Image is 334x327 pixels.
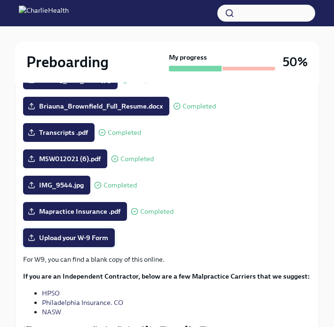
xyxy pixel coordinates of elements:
[23,97,169,116] label: Briauna_Brownfield_Full_Resume.docx
[26,53,109,71] h2: Preboarding
[120,156,154,163] span: Completed
[23,149,107,168] label: MSW012021 (6).pdf
[131,77,164,84] span: Completed
[30,101,163,111] span: Briauna_Brownfield_Full_Resume.docx
[23,272,310,280] strong: If you are an Independent Contractor, below are a few Malpractice Carriers that we suggest:
[140,208,174,215] span: Completed
[42,308,61,316] a: NASW
[169,53,207,62] strong: My progress
[23,202,127,221] label: Mapractice Insurance .pdf
[23,228,115,247] label: Upload your W-9 Form
[283,54,308,70] h3: 50%
[23,176,90,195] label: IMG_9544.jpg
[103,182,137,189] span: Completed
[30,154,101,163] span: MSW012021 (6).pdf
[42,289,60,297] a: HPSO
[23,123,95,142] label: Transcripts .pdf
[23,255,311,264] p: For W9, you can find a blank copy of this online.
[30,128,88,137] span: Transcripts .pdf
[108,129,141,136] span: Completed
[30,180,84,190] span: IMG_9544.jpg
[30,207,120,216] span: Mapractice Insurance .pdf
[30,233,108,242] span: Upload your W-9 Form
[19,6,69,21] img: CharlieHealth
[42,298,123,307] a: Philadelphia Insurance. CO
[183,103,216,110] span: Completed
